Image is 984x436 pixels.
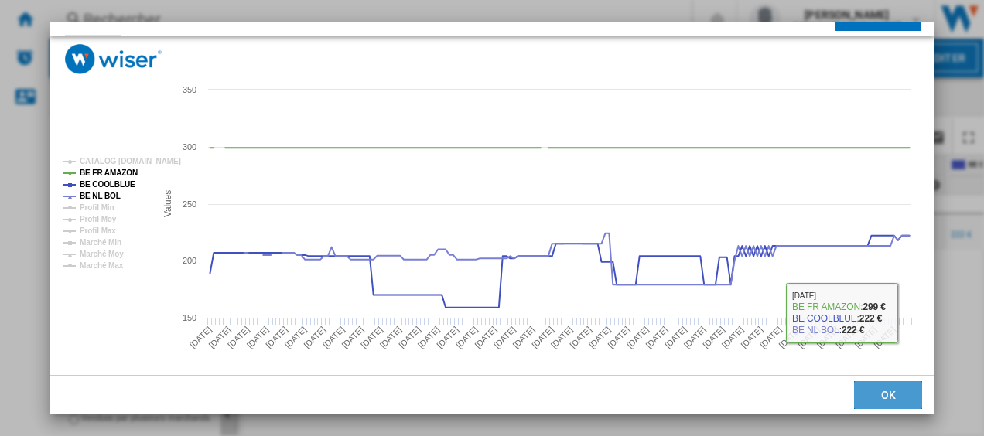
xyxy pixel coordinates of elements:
tspan: [DATE] [852,325,878,350]
tspan: [DATE] [530,325,555,350]
tspan: [DATE] [282,325,308,350]
tspan: [DATE] [244,325,270,350]
tspan: Marché Moy [80,250,124,258]
tspan: 200 [183,256,196,265]
tspan: [DATE] [473,325,498,350]
tspan: [DATE] [207,325,232,350]
tspan: [DATE] [415,325,441,350]
tspan: 300 [183,142,196,152]
tspan: 250 [183,199,196,209]
tspan: [DATE] [548,325,574,350]
md-dialog: Product popup [50,22,935,414]
tspan: [DATE] [625,325,651,350]
button: OK [854,381,922,409]
tspan: Values [162,190,173,217]
tspan: [DATE] [302,325,327,350]
tspan: BE NL BOL [80,192,121,200]
tspan: Profil Min [80,203,114,212]
tspan: [DATE] [320,325,346,350]
tspan: [DATE] [682,325,707,350]
tspan: [DATE] [511,325,536,350]
tspan: [DATE] [340,325,365,350]
tspan: [DATE] [739,325,764,350]
tspan: [DATE] [187,325,213,350]
tspan: [DATE] [719,325,745,350]
tspan: [DATE] [606,325,631,350]
tspan: [DATE] [378,325,403,350]
tspan: 350 [183,85,196,94]
tspan: [DATE] [568,325,593,350]
tspan: BE COOLBLUE [80,180,135,189]
tspan: [DATE] [815,325,840,350]
tspan: [DATE] [758,325,784,350]
tspan: [DATE] [644,325,669,350]
tspan: [DATE] [453,325,479,350]
tspan: Marché Max [80,261,124,270]
tspan: [DATE] [777,325,802,350]
tspan: [DATE] [264,325,289,350]
tspan: [DATE] [663,325,688,350]
tspan: 150 [183,313,196,322]
tspan: [DATE] [872,325,897,350]
tspan: Profil Moy [80,215,117,223]
tspan: [DATE] [359,325,384,350]
tspan: [DATE] [796,325,822,350]
div: 6 Mois [67,11,95,22]
tspan: [DATE] [492,325,518,350]
tspan: CATALOG [DOMAIN_NAME] [80,157,181,165]
tspan: [DATE] [834,325,859,350]
tspan: [DATE] [226,325,251,350]
tspan: [DATE] [397,325,422,350]
img: logo_wiser_300x94.png [65,44,162,74]
tspan: [DATE] [701,325,726,350]
tspan: [DATE] [435,325,460,350]
tspan: Profil Max [80,227,116,235]
tspan: BE FR AMAZON [80,169,138,177]
tspan: [DATE] [586,325,612,350]
tspan: Marché Min [80,238,121,247]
